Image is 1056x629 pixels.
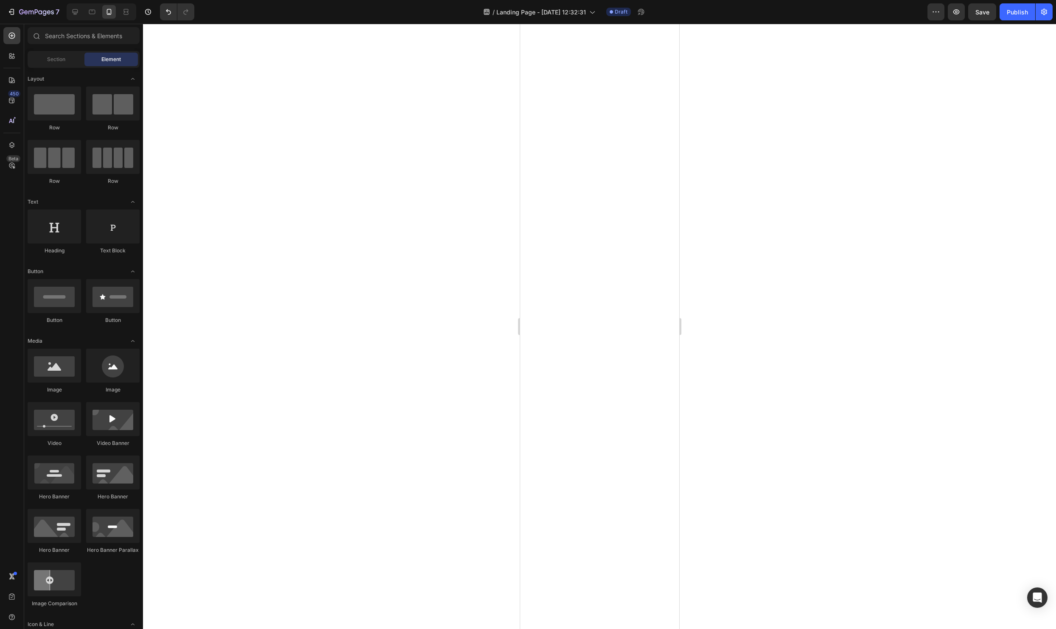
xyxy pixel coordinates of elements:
[86,316,140,324] div: Button
[126,334,140,348] span: Toggle open
[1000,3,1035,20] button: Publish
[28,177,81,185] div: Row
[86,546,140,554] div: Hero Banner Parallax
[6,155,20,162] div: Beta
[28,316,81,324] div: Button
[28,124,81,131] div: Row
[47,56,65,63] span: Section
[496,8,586,17] span: Landing Page - [DATE] 12:32:31
[86,386,140,394] div: Image
[28,386,81,394] div: Image
[28,247,81,254] div: Heading
[160,3,194,20] div: Undo/Redo
[975,8,989,16] span: Save
[28,268,43,275] span: Button
[28,198,38,206] span: Text
[615,8,627,16] span: Draft
[28,621,54,628] span: Icon & Line
[126,195,140,209] span: Toggle open
[520,24,679,629] iframe: Design area
[8,90,20,97] div: 450
[126,265,140,278] span: Toggle open
[28,75,44,83] span: Layout
[28,493,81,500] div: Hero Banner
[493,8,495,17] span: /
[101,56,121,63] span: Element
[86,493,140,500] div: Hero Banner
[86,247,140,254] div: Text Block
[3,3,63,20] button: 7
[86,177,140,185] div: Row
[1027,587,1048,608] div: Open Intercom Messenger
[28,600,81,607] div: Image Comparison
[28,439,81,447] div: Video
[1007,8,1028,17] div: Publish
[56,7,59,17] p: 7
[28,337,42,345] span: Media
[28,546,81,554] div: Hero Banner
[86,439,140,447] div: Video Banner
[28,27,140,44] input: Search Sections & Elements
[968,3,996,20] button: Save
[126,72,140,86] span: Toggle open
[86,124,140,131] div: Row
